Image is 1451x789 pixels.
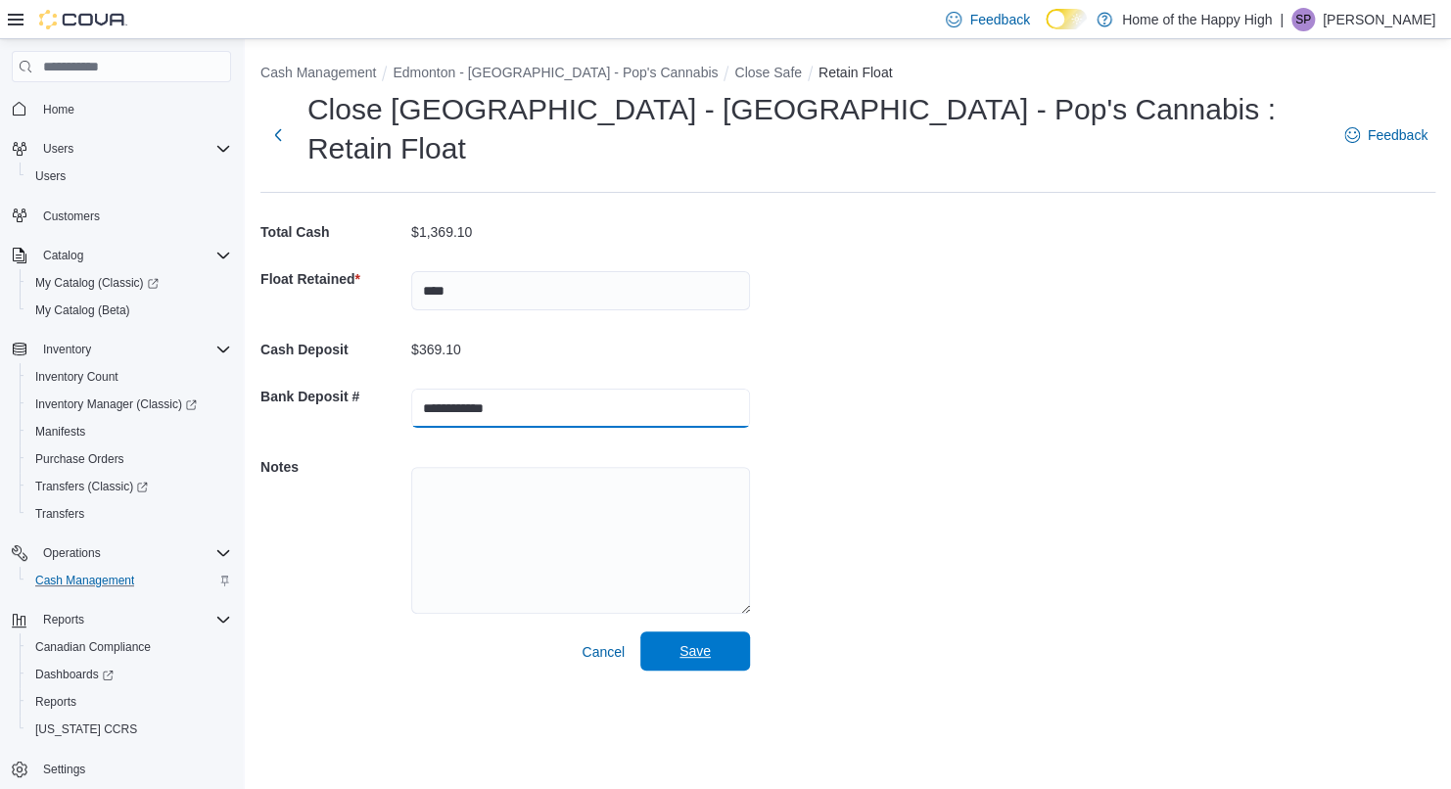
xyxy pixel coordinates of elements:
span: Manifests [35,424,85,440]
span: Inventory Manager (Classic) [27,393,231,416]
button: Cash Management [260,65,376,80]
a: Canadian Compliance [27,635,159,659]
a: [US_STATE] CCRS [27,718,145,741]
p: [PERSON_NAME] [1323,8,1435,31]
span: Feedback [1368,125,1428,145]
span: Dark Mode [1046,29,1047,30]
span: Reports [27,690,231,714]
a: Reports [27,690,84,714]
span: Catalog [43,248,83,263]
button: Settings [4,755,239,783]
a: Transfers (Classic) [20,473,239,500]
span: My Catalog (Classic) [35,275,159,291]
a: Customers [35,205,108,228]
button: Operations [35,541,109,565]
a: My Catalog (Classic) [27,271,166,295]
a: Feedback [1336,116,1435,155]
h5: Total Cash [260,212,407,252]
img: Cova [39,10,127,29]
button: Reports [4,606,239,633]
button: Catalog [35,244,91,267]
button: [US_STATE] CCRS [20,716,239,743]
span: Transfers [35,506,84,522]
a: Dashboards [27,663,121,686]
span: Reports [35,608,231,631]
span: Settings [35,757,231,781]
button: Operations [4,539,239,567]
a: Settings [35,758,93,781]
span: Operations [43,545,101,561]
button: Home [4,94,239,122]
nav: Complex example [12,86,231,788]
h1: Close [GEOGRAPHIC_DATA] - [GEOGRAPHIC_DATA] - Pop's Cannabis : Retain Float [307,90,1325,168]
button: Inventory Count [20,363,239,391]
h5: Float Retained [260,259,407,299]
span: Reports [43,612,84,627]
h5: Cash Deposit [260,330,407,369]
span: Home [35,96,231,120]
button: Transfers [20,500,239,528]
span: Inventory [43,342,91,357]
span: My Catalog (Beta) [27,299,231,322]
span: Save [679,641,711,661]
button: Close Safe [734,65,801,80]
span: Customers [43,209,100,224]
button: Purchase Orders [20,445,239,473]
span: Canadian Compliance [35,639,151,655]
span: Cash Management [35,573,134,588]
a: Inventory Manager (Classic) [27,393,205,416]
p: Home of the Happy High [1122,8,1272,31]
a: Manifests [27,420,93,443]
span: Transfers (Classic) [35,479,148,494]
button: Users [20,162,239,190]
nav: An example of EuiBreadcrumbs [260,63,1435,86]
a: Transfers [27,502,92,526]
button: Inventory [4,336,239,363]
span: Settings [43,762,85,777]
button: Retain Float [819,65,892,80]
a: Users [27,164,73,188]
button: Edmonton - [GEOGRAPHIC_DATA] - Pop's Cannabis [393,65,718,80]
p: | [1280,8,1284,31]
h5: Notes [260,447,407,487]
a: Inventory Manager (Classic) [20,391,239,418]
span: Users [27,164,231,188]
span: Customers [35,204,231,228]
span: Operations [35,541,231,565]
button: Cancel [574,632,632,672]
button: Catalog [4,242,239,269]
span: Users [43,141,73,157]
span: Purchase Orders [27,447,231,471]
input: Dark Mode [1046,9,1087,29]
span: Dashboards [27,663,231,686]
span: Transfers [27,502,231,526]
span: SP [1295,8,1311,31]
a: Inventory Count [27,365,126,389]
button: Users [35,137,81,161]
a: Dashboards [20,661,239,688]
button: Reports [35,608,92,631]
span: Reports [35,694,76,710]
button: Inventory [35,338,99,361]
button: Customers [4,202,239,230]
span: Users [35,137,231,161]
button: Reports [20,688,239,716]
span: Inventory Count [27,365,231,389]
span: Cancel [582,642,625,662]
span: Inventory Count [35,369,118,385]
h5: Bank Deposit # [260,377,407,416]
p: $1,369.10 [411,224,472,240]
button: Save [640,631,750,671]
span: Canadian Compliance [27,635,231,659]
span: Purchase Orders [35,451,124,467]
span: Dashboards [35,667,114,682]
div: Scott Pfeifle [1291,8,1315,31]
span: Inventory Manager (Classic) [35,396,197,412]
button: Next [260,116,296,155]
span: [US_STATE] CCRS [35,721,137,737]
button: Cash Management [20,567,239,594]
a: Purchase Orders [27,447,132,471]
button: Canadian Compliance [20,633,239,661]
a: Transfers (Classic) [27,475,156,498]
span: Manifests [27,420,231,443]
